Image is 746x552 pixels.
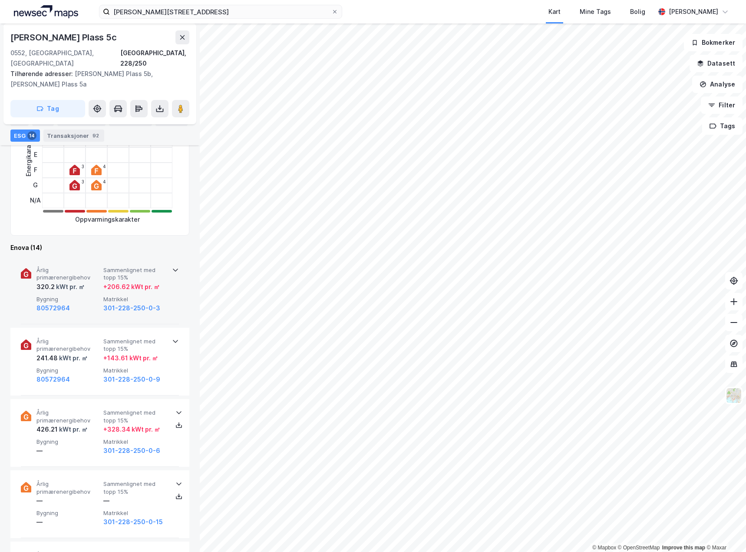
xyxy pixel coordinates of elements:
[82,164,84,169] div: 3
[592,545,616,551] a: Mapbox
[103,353,158,363] div: + 143.61 kWt pr. ㎡
[36,338,100,353] span: Årlig primærenergibehov
[36,424,88,435] div: 426.21
[692,76,743,93] button: Analyse
[14,5,78,18] img: logo.a4113a55bc3d86da70a041830d287a7e.svg
[103,367,167,374] span: Matrikkel
[58,353,88,363] div: kWt pr. ㎡
[726,387,742,404] img: Z
[10,70,75,77] span: Tilhørende adresser:
[618,545,660,551] a: OpenStreetMap
[36,296,100,303] span: Bygning
[701,96,743,114] button: Filter
[103,480,167,495] span: Sammenlignet med topp 15%
[36,409,100,424] span: Årlig primærenergibehov
[630,7,645,17] div: Bolig
[30,163,41,178] div: F
[103,424,160,435] div: + 328.34 kWt pr. ㎡
[662,545,705,551] a: Improve this map
[91,131,101,140] div: 92
[10,30,119,44] div: [PERSON_NAME] Plass 5c
[10,243,189,253] div: Enova (14)
[36,266,100,282] span: Årlig primærenergibehov
[30,147,41,163] div: E
[36,495,100,506] div: —
[55,282,85,292] div: kWt pr. ㎡
[30,178,41,193] div: G
[684,34,743,51] button: Bokmerker
[36,374,70,385] button: 80572964
[703,510,746,552] iframe: Chat Widget
[36,353,88,363] div: 241.48
[27,131,36,140] div: 14
[702,117,743,135] button: Tags
[103,164,106,169] div: 4
[10,69,182,90] div: [PERSON_NAME] Plass 5b, [PERSON_NAME] Plass 5a
[23,133,34,176] div: Energikarakter
[110,5,331,18] input: Søk på adresse, matrikkel, gårdeiere, leietakere eller personer
[703,510,746,552] div: Kontrollprogram for chat
[103,517,163,527] button: 301-228-250-0-15
[103,409,167,424] span: Sammenlignet med topp 15%
[36,303,70,313] button: 80572964
[10,100,85,117] button: Tag
[10,48,120,69] div: 0552, [GEOGRAPHIC_DATA], [GEOGRAPHIC_DATA]
[58,424,88,435] div: kWt pr. ㎡
[103,282,160,292] div: + 206.62 kWt pr. ㎡
[30,193,41,208] div: N/A
[103,303,160,313] button: 301-228-250-0-3
[103,179,106,184] div: 4
[103,438,167,446] span: Matrikkel
[36,517,100,527] div: —
[36,282,85,292] div: 320.2
[103,338,167,353] span: Sammenlignet med topp 15%
[36,367,100,374] span: Bygning
[36,438,100,446] span: Bygning
[82,179,84,184] div: 3
[548,7,561,17] div: Kart
[10,130,40,142] div: ESG
[103,266,167,282] span: Sammenlignet med topp 15%
[103,446,160,456] button: 301-228-250-0-6
[103,509,167,517] span: Matrikkel
[75,214,140,225] div: Oppvarmingskarakter
[36,509,100,517] span: Bygning
[580,7,611,17] div: Mine Tags
[103,296,167,303] span: Matrikkel
[36,446,100,456] div: —
[43,130,104,142] div: Transaksjoner
[103,495,167,506] div: —
[36,480,100,495] span: Årlig primærenergibehov
[103,374,160,385] button: 301-228-250-0-9
[669,7,718,17] div: [PERSON_NAME]
[120,48,189,69] div: [GEOGRAPHIC_DATA], 228/250
[690,55,743,72] button: Datasett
